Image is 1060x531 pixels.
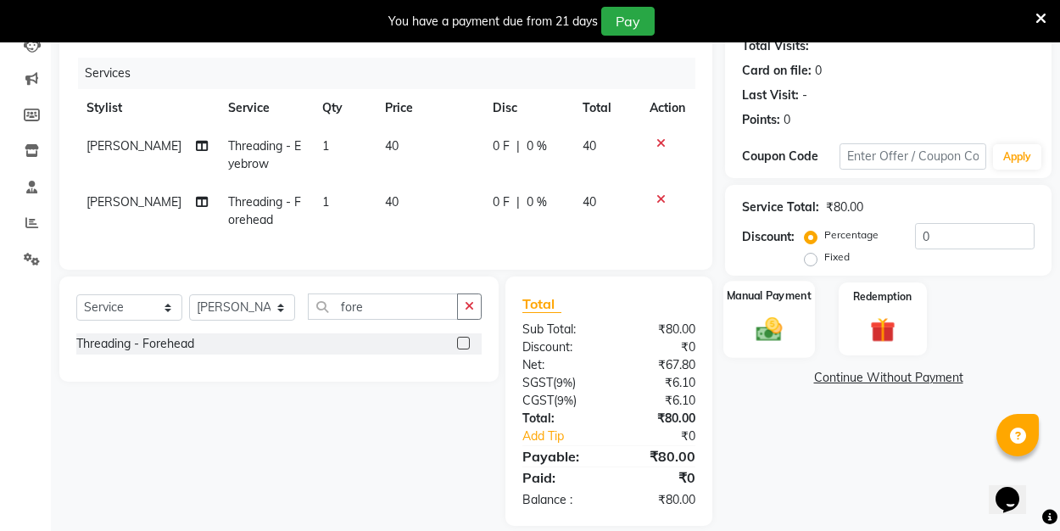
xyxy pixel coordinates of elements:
span: 1 [322,138,329,154]
span: 9% [557,394,573,407]
div: ₹6.10 [609,374,708,392]
div: ₹80.00 [609,410,708,428]
div: ₹80.00 [826,198,863,216]
div: 0 [784,111,790,129]
div: Card on file: [742,62,812,80]
span: | [516,193,520,211]
div: ₹0 [609,467,708,488]
label: Redemption [853,289,912,305]
span: Threading - Forehead [228,194,301,227]
th: Qty [312,89,375,127]
th: Service [218,89,312,127]
span: 40 [385,138,399,154]
div: Points: [742,111,780,129]
span: 0 % [527,137,547,155]
div: ( ) [510,392,609,410]
span: 0 F [493,137,510,155]
div: ₹0 [609,338,708,356]
input: Enter Offer / Coupon Code [840,143,986,170]
img: _cash.svg [748,314,790,344]
span: Threading - Eyebrow [228,138,301,171]
div: - [802,87,807,104]
span: [PERSON_NAME] [86,138,181,154]
div: ₹67.80 [609,356,708,374]
span: 1 [322,194,329,210]
span: | [516,137,520,155]
div: Net: [510,356,609,374]
div: Services [78,58,708,89]
div: ₹0 [626,428,708,445]
div: Sub Total: [510,321,609,338]
div: 0 [815,62,822,80]
div: Paid: [510,467,609,488]
button: Apply [993,144,1041,170]
button: Pay [601,7,655,36]
a: Continue Without Payment [728,369,1048,387]
div: Discount: [742,228,795,246]
iframe: chat widget [989,463,1043,514]
th: Action [639,89,695,127]
div: Payable: [510,446,609,467]
th: Price [375,89,483,127]
label: Percentage [824,227,879,243]
div: Service Total: [742,198,819,216]
th: Total [572,89,639,127]
div: Last Visit: [742,87,799,104]
div: ₹80.00 [609,321,708,338]
span: 9% [556,376,572,389]
span: SGST [522,375,553,390]
div: Discount: [510,338,609,356]
div: Total Visits: [742,37,809,55]
a: Add Tip [510,428,625,445]
div: Total: [510,410,609,428]
div: Balance : [510,491,609,509]
label: Manual Payment [727,288,812,304]
span: 0 % [527,193,547,211]
span: 40 [385,194,399,210]
div: ₹80.00 [609,446,708,467]
span: CGST [522,393,554,408]
div: ₹6.10 [609,392,708,410]
label: Fixed [824,249,850,265]
th: Stylist [76,89,218,127]
div: You have a payment due from 21 days [388,13,598,31]
div: Threading - Forehead [76,335,194,353]
span: [PERSON_NAME] [86,194,181,210]
img: _gift.svg [862,315,903,346]
div: Coupon Code [742,148,840,165]
div: ( ) [510,374,609,392]
span: Total [522,295,561,313]
span: 0 F [493,193,510,211]
input: Search or Scan [308,293,458,320]
span: 40 [583,138,596,154]
span: 40 [583,194,596,210]
div: ₹80.00 [609,491,708,509]
th: Disc [483,89,572,127]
